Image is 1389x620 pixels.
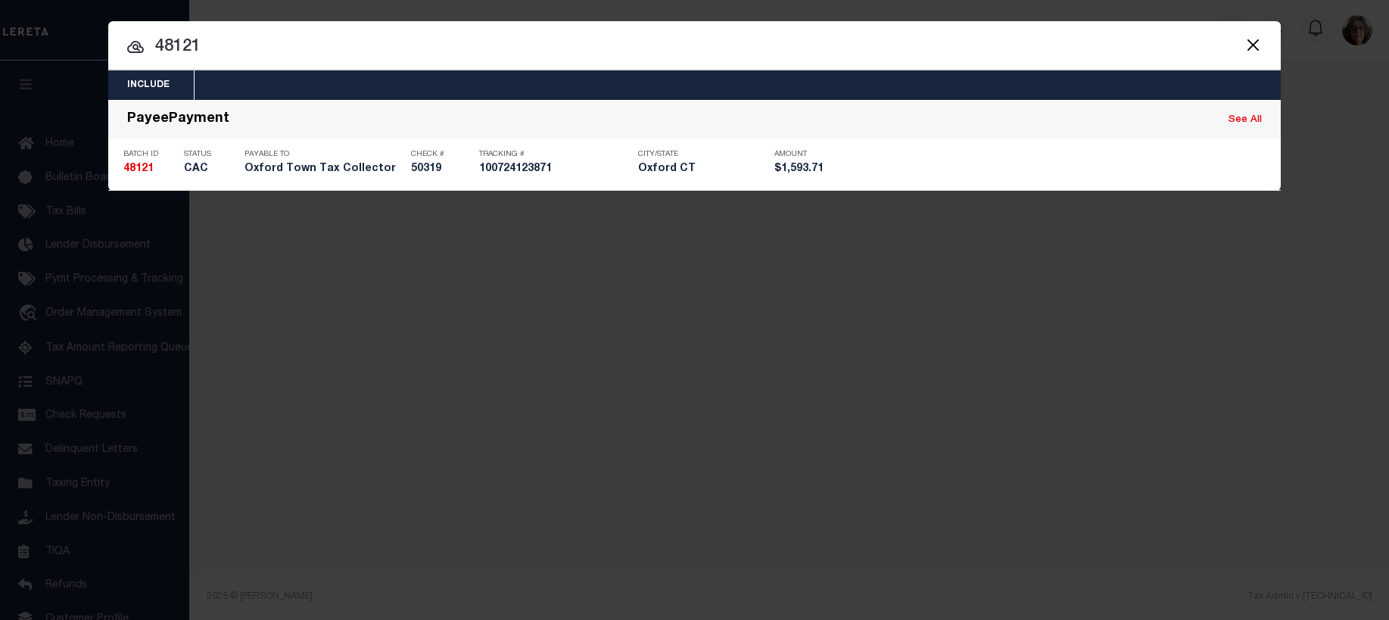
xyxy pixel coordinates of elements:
[127,111,229,129] div: PayeePayment
[1229,115,1262,125] a: See All
[638,150,767,159] p: City/State
[411,150,472,159] p: Check #
[108,34,1281,61] input: Start typing...
[638,163,767,176] h5: Oxford CT
[184,163,237,176] h5: CAC
[411,163,472,176] h5: 50319
[479,150,631,159] p: Tracking #
[123,164,154,174] strong: 48121
[184,150,237,159] p: Status
[244,163,403,176] h5: Oxford Town Tax Collector
[479,163,631,176] h5: 100724123871
[123,150,176,159] p: Batch ID
[123,163,176,176] h5: 48121
[244,150,403,159] p: Payable To
[1243,35,1263,55] button: Close
[774,150,842,159] p: Amount
[108,70,188,100] button: Include
[774,163,842,176] h5: $1,593.71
